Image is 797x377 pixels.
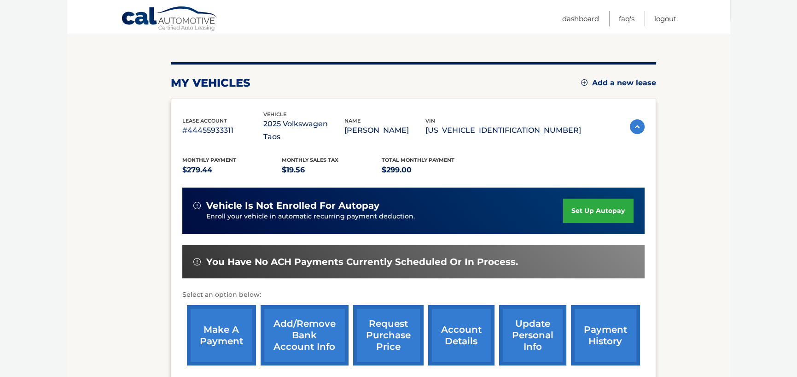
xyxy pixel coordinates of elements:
[206,256,518,268] span: You have no ACH payments currently scheduled or in process.
[581,79,588,86] img: add.svg
[619,11,634,26] a: FAQ's
[263,118,344,143] p: 2025 Volkswagen Taos
[344,124,425,137] p: [PERSON_NAME]
[630,119,645,134] img: accordion-active.svg
[282,164,382,177] p: $19.56
[654,11,676,26] a: Logout
[425,118,435,124] span: vin
[382,157,454,163] span: Total Monthly Payment
[187,305,256,365] a: make a payment
[282,157,338,163] span: Monthly sales Tax
[206,212,564,222] p: Enroll your vehicle in automatic recurring payment deduction.
[206,200,379,212] span: vehicle is not enrolled for autopay
[193,258,201,265] img: alert-white.svg
[382,164,482,177] p: $299.00
[182,289,645,300] p: Select an option below:
[428,305,494,365] a: account details
[581,78,656,88] a: Add a new lease
[182,157,236,163] span: Monthly Payment
[499,305,566,365] a: update personal info
[121,6,218,33] a: Cal Automotive
[562,11,599,26] a: Dashboard
[571,305,640,365] a: payment history
[353,305,424,365] a: request purchase price
[344,118,361,124] span: name
[182,164,282,177] p: $279.44
[182,118,227,124] span: lease account
[425,124,581,137] p: [US_VEHICLE_IDENTIFICATION_NUMBER]
[171,76,250,90] h2: my vehicles
[261,305,349,365] a: Add/Remove bank account info
[193,202,201,209] img: alert-white.svg
[182,124,263,137] p: #44455933311
[263,111,286,118] span: vehicle
[563,199,633,223] a: set up autopay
